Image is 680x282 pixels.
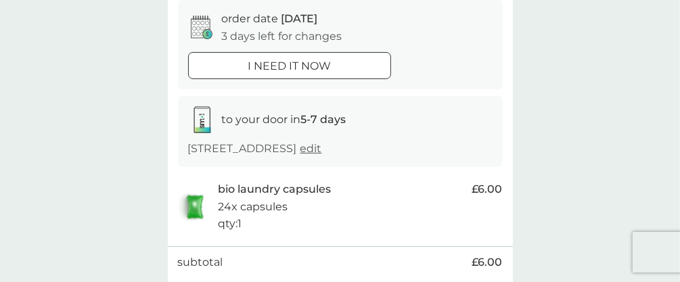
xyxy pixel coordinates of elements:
span: to your door in [222,113,346,126]
span: £6.00 [472,254,503,271]
span: £6.00 [472,181,503,198]
p: order date [222,10,318,28]
strong: 5-7 days [301,113,346,126]
p: 24x capsules [219,198,288,216]
a: edit [300,142,322,155]
p: qty : 1 [219,215,242,233]
p: 3 days left for changes [222,28,342,45]
p: subtotal [178,254,223,271]
span: [DATE] [281,12,318,25]
p: [STREET_ADDRESS] [188,140,322,158]
p: i need it now [248,57,331,75]
button: i need it now [188,52,391,79]
p: bio laundry capsules [219,181,332,198]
